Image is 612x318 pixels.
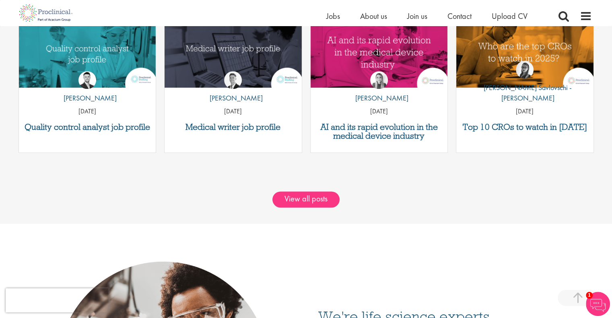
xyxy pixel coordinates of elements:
[447,11,472,21] a: Contact
[349,71,408,107] a: Hannah Burke [PERSON_NAME]
[311,16,448,88] img: AI and Its Impact on the Medical Device Industry | Proclinical
[19,107,156,116] p: [DATE]
[311,107,448,116] p: [DATE]
[19,16,156,88] img: quality control analyst job profile
[586,292,610,316] img: Chatbot
[19,16,156,88] a: Link to a post
[407,11,427,21] a: Join us
[169,123,298,131] a: Medical writer job profile
[58,93,117,103] p: [PERSON_NAME]
[165,107,302,116] p: [DATE]
[349,93,408,103] p: [PERSON_NAME]
[326,11,340,21] a: Jobs
[204,71,263,107] a: George Watson [PERSON_NAME]
[165,16,302,88] a: Link to a post
[224,71,242,89] img: George Watson
[311,16,448,88] a: Link to a post
[272,191,340,207] a: View all posts
[456,107,593,116] p: [DATE]
[58,71,117,107] a: Joshua Godden [PERSON_NAME]
[456,61,593,107] a: Theodora Savlovschi - Wicks [PERSON_NAME] Savlovschi - [PERSON_NAME]
[460,123,589,131] a: Top 10 CROs to watch in [DATE]
[6,288,109,312] iframe: reCAPTCHA
[165,16,302,88] img: Medical writer job profile
[516,61,534,78] img: Theodora Savlovschi - Wicks
[360,11,387,21] a: About us
[23,123,152,131] a: Quality control analyst job profile
[315,123,444,140] a: AI and its rapid evolution in the medical device industry
[456,82,593,103] p: [PERSON_NAME] Savlovschi - [PERSON_NAME]
[586,292,593,299] span: 1
[492,11,528,21] a: Upload CV
[204,93,263,103] p: [PERSON_NAME]
[370,71,388,89] img: Hannah Burke
[78,71,96,89] img: Joshua Godden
